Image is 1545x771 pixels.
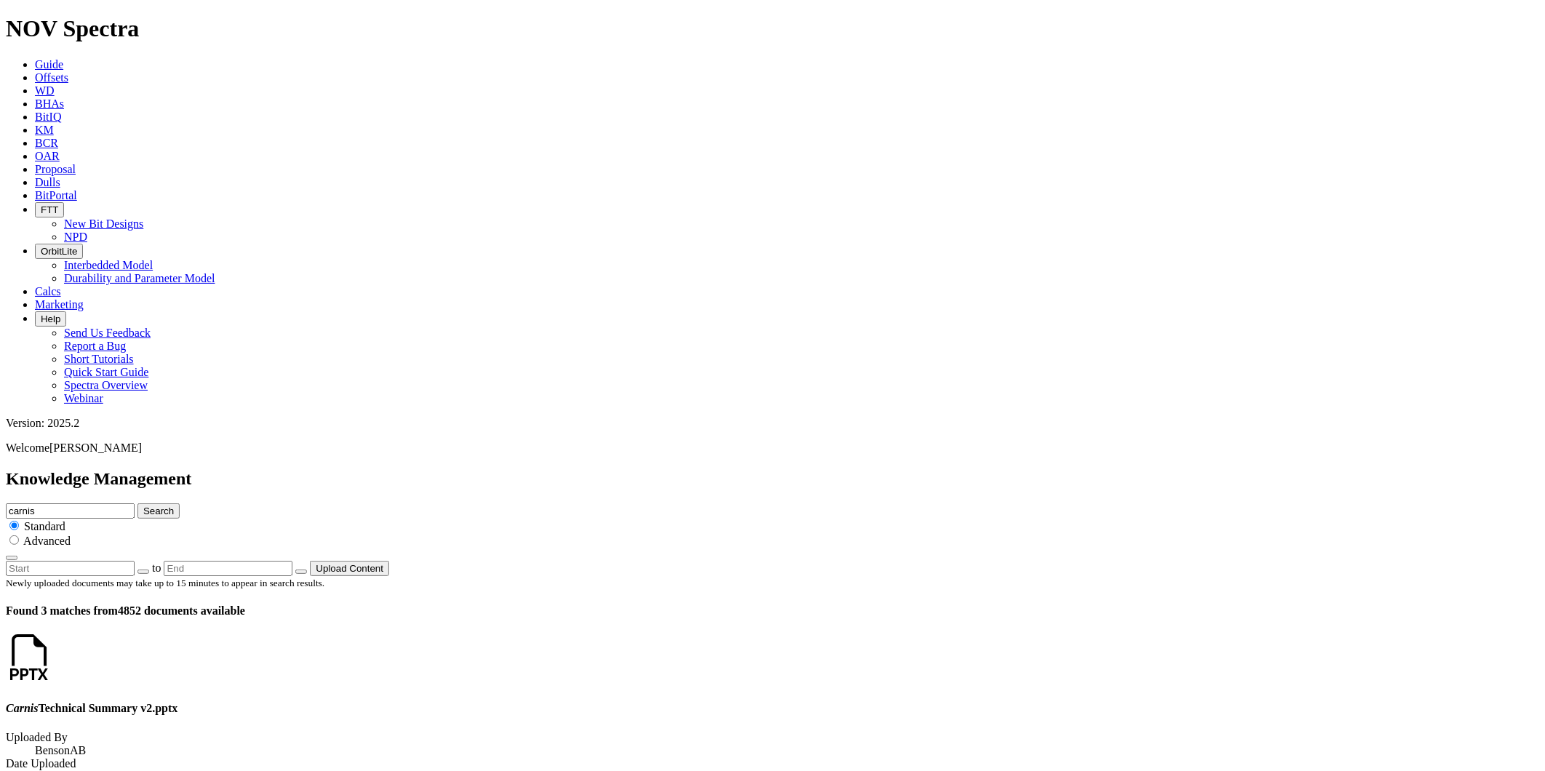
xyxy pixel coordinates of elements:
[64,340,126,352] a: Report a Bug
[35,150,60,162] a: OAR
[64,259,153,271] a: Interbedded Model
[64,272,215,284] a: Durability and Parameter Model
[41,313,60,324] span: Help
[6,604,1539,618] h4: 4852 documents available
[35,176,60,188] a: Dulls
[35,58,63,71] a: Guide
[6,15,1539,42] h1: NOV Spectra
[6,702,1539,715] h4: Technical Summary v2.pptx
[35,97,64,110] a: BHAs
[64,366,148,378] a: Quick Start Guide
[35,163,76,175] a: Proposal
[23,535,71,547] span: Advanced
[6,731,1539,744] dt: Uploaded By
[35,244,83,259] button: OrbitLite
[6,561,135,576] input: Start
[310,561,389,576] button: Upload Content
[41,246,77,257] span: OrbitLite
[35,71,68,84] a: Offsets
[6,604,118,617] span: Found 3 matches from
[152,562,161,574] span: to
[35,285,61,297] a: Calcs
[35,202,64,217] button: FTT
[35,311,66,327] button: Help
[64,392,103,404] a: Webinar
[41,204,58,215] span: FTT
[6,503,135,519] input: e.g. Smoothsteer Record
[137,503,180,519] button: Search
[35,124,54,136] a: KM
[6,442,1539,455] p: Welcome
[6,469,1539,489] h2: Knowledge Management
[64,231,87,243] a: NPD
[64,217,143,230] a: New Bit Designs
[35,298,84,311] a: Marketing
[6,757,1539,770] dt: Date Uploaded
[35,744,1539,757] dd: BensonAB
[35,137,58,149] a: BCR
[6,702,38,714] em: Carnis
[64,379,148,391] a: Spectra Overview
[35,84,55,97] a: WD
[35,111,61,123] a: BitIQ
[64,353,134,365] a: Short Tutorials
[6,417,1539,430] div: Version: 2025.2
[6,578,324,588] small: Newly uploaded documents may take up to 15 minutes to appear in search results.
[24,520,65,532] span: Standard
[64,327,151,339] a: Send Us Feedback
[164,561,292,576] input: End
[49,442,142,454] span: [PERSON_NAME]
[35,189,77,201] a: BitPortal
